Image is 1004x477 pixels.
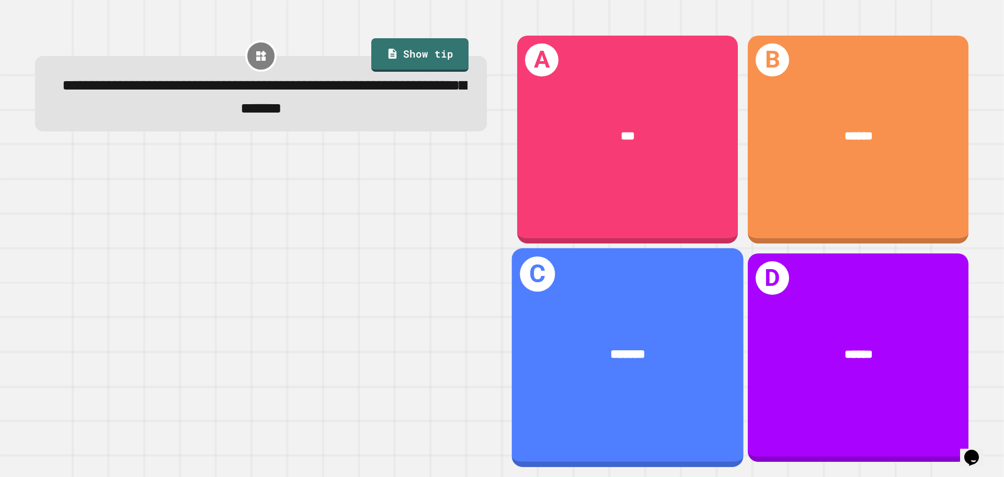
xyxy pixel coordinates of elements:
[371,38,469,72] a: Show tip
[756,261,789,295] h1: D
[520,257,555,292] h1: C
[525,43,558,77] h1: A
[960,435,994,467] iframe: chat widget
[756,43,789,77] h1: B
